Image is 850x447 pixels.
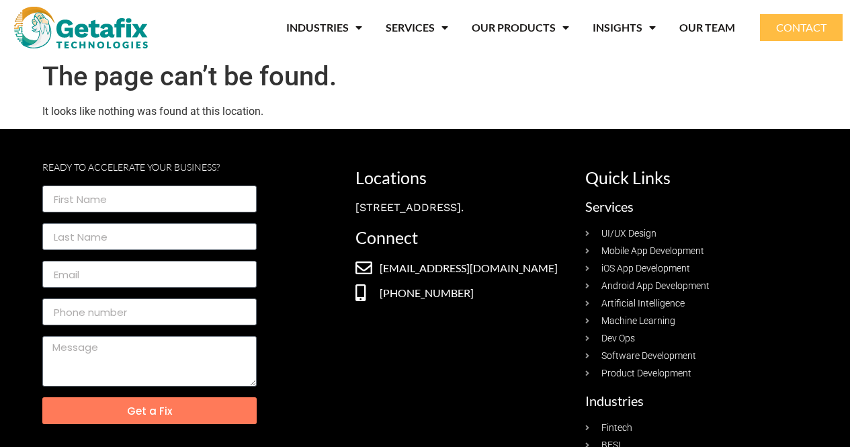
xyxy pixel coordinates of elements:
h2: Quick Links [585,169,802,186]
a: Android App Development [585,279,802,293]
a: [EMAIL_ADDRESS][DOMAIN_NAME] [355,259,572,276]
input: First Name [42,186,257,212]
span: Machine Learning [598,314,675,328]
span: CONTACT [776,22,826,33]
a: Software Development [585,349,802,363]
input: Only numbers and phone characters (#, -, *, etc) are accepted. [42,298,257,325]
a: INSIGHTS [593,12,656,43]
h2: Locations [355,169,572,186]
img: web and mobile application development company [14,7,148,48]
a: [PHONE_NUMBER] [355,284,572,301]
a: Machine Learning [585,314,802,328]
span: Get a Fix [127,406,172,416]
span: Software Development [598,349,696,363]
span: Fintech [598,421,632,435]
h2: Connect [355,229,572,246]
h1: The page can’t be found. [42,60,808,93]
form: footer Form [42,186,257,435]
a: iOS App Development [585,261,802,276]
a: Mobile App Development [585,244,802,258]
button: Get a Fix [42,397,257,424]
p: Ready to Accelerate your business? [42,163,257,172]
a: OUR TEAM [679,12,735,43]
span: iOS App Development [598,261,690,276]
div: [STREET_ADDRESS]. [355,200,572,216]
nav: Menu [168,12,735,43]
a: OUR PRODUCTS [472,12,569,43]
span: UI/UX Design [598,227,656,241]
span: Product Development [598,366,691,380]
h2: Services [585,200,802,213]
a: INDUSTRIES [286,12,362,43]
span: [PHONE_NUMBER] [376,285,474,301]
span: Dev Ops [598,331,635,346]
a: CONTACT [760,14,843,41]
a: Product Development [585,366,802,380]
h2: Industries [585,394,802,407]
a: SERVICES [386,12,448,43]
a: Dev Ops [585,331,802,346]
p: It looks like nothing was found at this location. [42,104,808,120]
a: Artificial Intelligence [585,296,802,311]
input: Email [42,261,257,288]
input: Last Name [42,223,257,250]
a: Fintech [585,421,802,435]
a: UI/UX Design [585,227,802,241]
span: [EMAIL_ADDRESS][DOMAIN_NAME] [376,260,558,276]
span: Mobile App Development [598,244,704,258]
span: Android App Development [598,279,710,293]
span: Artificial Intelligence [598,296,685,311]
